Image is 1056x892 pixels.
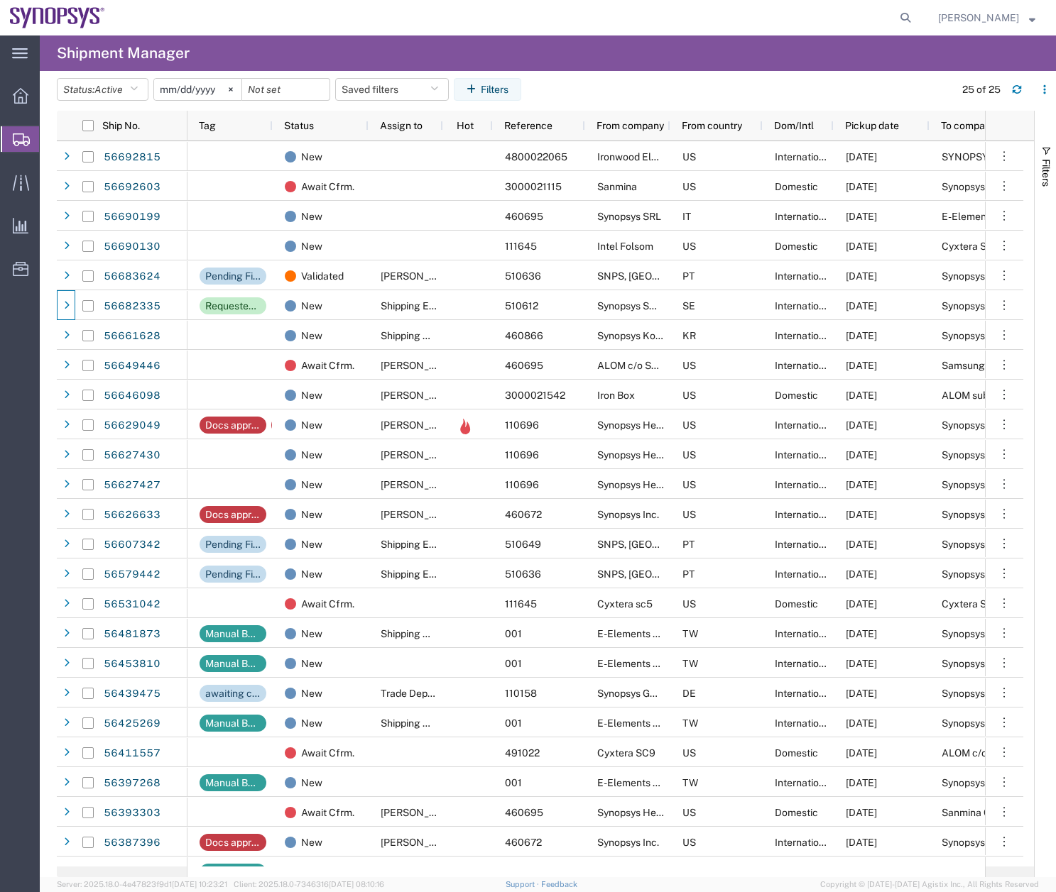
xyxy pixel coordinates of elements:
[682,270,695,282] span: PT
[541,880,577,888] a: Feedback
[775,688,833,699] span: International
[846,390,877,401] span: 08/29/2025
[775,419,833,431] span: International
[57,880,227,888] span: Server: 2025.18.0-4e47823f9d1
[505,807,543,818] span: 460695
[205,685,261,702] div: awaiting correct commodity information
[505,241,537,252] span: 111645
[284,120,314,131] span: Status
[682,777,698,788] span: TW
[381,807,462,818] span: Kaelen O'Connor
[597,270,806,282] span: SNPS, Portugal Unipessoal, Lda.
[775,807,818,818] span: Domestic
[682,211,691,222] span: IT
[682,717,698,729] span: TW
[205,864,261,881] div: Manual Booking
[846,330,877,341] span: 09/02/2025
[775,568,833,580] span: International
[775,747,818,759] span: Domestic
[775,479,833,490] span: International
[775,449,833,461] span: International
[505,390,565,401] span: 3000021542
[301,619,322,649] span: New
[846,568,877,580] span: 08/27/2025
[205,297,261,314] div: Requested add'l. details
[942,151,1040,163] span: SYNOPSYS CANADA
[774,120,814,131] span: Dom/Intl
[103,712,161,735] a: 56425269
[103,295,161,318] a: 56682335
[505,747,540,759] span: 491022
[329,880,384,888] span: [DATE] 08:10:16
[597,658,742,669] span: E-Elements Technology Co., Ltd
[938,10,1019,26] span: Zach Anderson
[103,474,161,497] a: 56627427
[505,568,541,580] span: 510636
[381,300,451,312] span: Shipping EMEA
[172,880,227,888] span: [DATE] 10:23:21
[102,120,140,131] span: Ship No.
[505,151,567,163] span: 4800022065
[301,380,322,410] span: New
[103,265,161,288] a: 56683624
[846,479,877,490] span: 08/28/2025
[1040,159,1052,187] span: Filters
[775,300,833,312] span: International
[597,598,653,610] span: Cyxtera sc5
[103,683,161,705] a: 56439475
[505,479,539,490] span: 110696
[301,678,322,708] span: New
[301,738,354,768] span: Await Cfrm.
[846,539,877,550] span: 08/29/2025
[846,777,877,788] span: 08/05/2025
[505,360,543,371] span: 460695
[301,589,354,619] span: Await Cfrm.
[846,628,877,639] span: 08/14/2025
[301,768,322,798] span: New
[682,747,696,759] span: US
[381,688,464,699] span: Trade Department
[103,802,161,825] a: 56393303
[597,449,734,461] span: Synopsys Headquarters USSV
[505,688,537,699] span: 110158
[103,414,161,437] a: 56629049
[942,658,1033,669] span: Synopsys c/o ALOM
[103,832,161,854] a: 56387396
[597,539,806,550] span: SNPS, Portugal Unipessoal, Lda.
[597,807,734,818] span: Synopsys Headquarters USSV
[301,261,344,291] span: Validated
[504,120,553,131] span: Reference
[775,151,833,163] span: International
[506,880,541,888] a: Support
[301,559,322,589] span: New
[682,120,742,131] span: From country
[10,7,105,28] img: logo
[381,539,451,550] span: Shipping EMEA
[962,82,1001,97] div: 25 of 25
[103,176,161,199] a: 56692603
[597,390,635,401] span: Iron Box
[381,568,451,580] span: Shipping EMEA
[381,390,462,401] span: Rafael Chacon
[301,500,322,529] span: New
[505,181,562,192] span: 3000021115
[301,708,322,738] span: New
[942,270,1049,282] span: Synopsys India PVT Ltd.
[380,120,423,131] span: Assign to
[775,628,833,639] span: International
[505,628,522,639] span: 001
[597,717,742,729] span: E-Elements Technology Co., Ltd
[205,715,261,732] div: Manual Booking
[775,658,833,669] span: International
[381,330,450,341] span: Shipping APAC
[820,879,1039,891] span: Copyright © [DATE]-[DATE] Agistix Inc., All Rights Reserved
[682,837,696,848] span: US
[775,717,833,729] span: International
[505,717,522,729] span: 001
[234,880,384,888] span: Client: 2025.18.0-7346316
[103,623,161,646] a: 56481873
[505,509,542,520] span: 460672
[301,410,322,440] span: New
[205,834,261,851] div: Docs approval needed
[682,181,696,192] span: US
